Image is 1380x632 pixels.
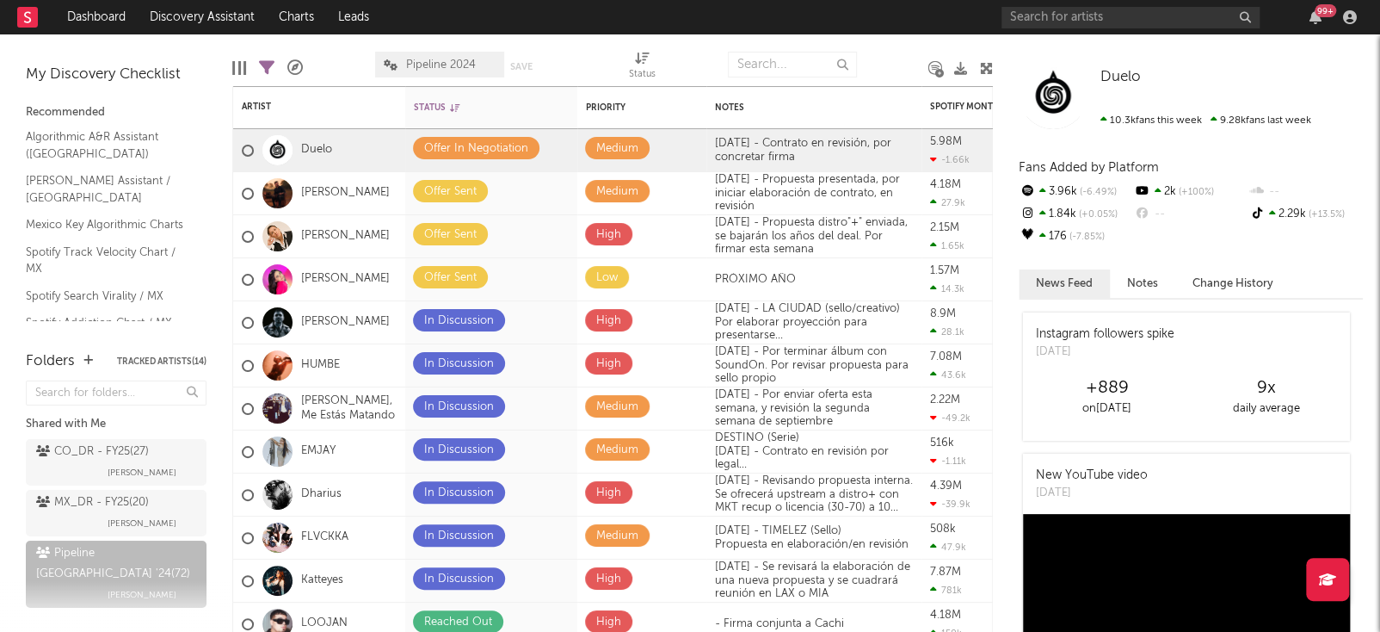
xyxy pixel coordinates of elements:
[706,302,921,343] div: [DATE] - LA CIUDAD (sello/creativo)
[930,610,961,621] div: 4.18M
[596,354,621,375] div: High
[1100,70,1141,84] span: Duelo
[1076,210,1118,220] span: +0.05 %
[424,440,494,461] div: In Discussion
[706,137,921,164] div: [DATE] - Contrato en revisión, por concretar firma
[930,265,959,276] div: 1.57M
[596,569,621,590] div: High
[728,52,857,77] input: Search...
[930,369,966,381] div: 43.6k
[930,240,964,251] div: 1.65k
[596,526,638,547] div: Medium
[1019,161,1159,174] span: Fans Added by Platform
[26,439,206,486] a: CO_DR - FY25(27)[PERSON_NAME]
[1019,226,1133,248] div: 176
[706,216,921,257] div: [DATE] - Propuesta distro"+" enviada, se bajarán los años del deal. Por firmar esta semana
[1248,203,1363,226] div: 2.29k
[596,268,618,288] div: Low
[108,462,176,483] span: [PERSON_NAME]
[596,139,638,159] div: Medium
[706,388,921,429] div: [DATE] - Por enviar oferta esta semana, y revisión la segunda semana de septiembre
[930,179,961,190] div: 4.18M
[930,480,962,492] div: 4.39M
[930,394,960,406] div: 2.22M
[36,543,192,585] div: Pipeline [GEOGRAPHIC_DATA] '24 ( 72 )
[301,143,332,158] a: Duelo
[259,43,274,93] div: Filters(24 of 72)
[1100,69,1141,86] a: Duelo
[301,573,343,588] a: Katteyes
[706,431,921,472] div: DESTINO (Serie) [DATE] - Contrato en revisión por legal
[406,59,476,71] span: Pipeline 2024
[301,444,336,459] a: EMJAY
[26,65,206,85] div: My Discovery Checklist
[930,524,956,535] div: 508k
[26,313,189,332] a: Spotify Addiction Chart / MX
[424,526,494,547] div: In Discussion
[1027,378,1186,399] div: +889
[596,440,638,461] div: Medium
[930,154,970,165] div: -1.66k
[930,102,1059,112] div: Spotify Monthly Listeners
[930,542,966,553] div: 47.9k
[930,567,961,578] div: 7.87M
[26,541,206,608] a: Pipeline [GEOGRAPHIC_DATA] '24(72)[PERSON_NAME]
[930,283,964,294] div: 14.3k
[26,127,189,163] a: Algorithmic A&R Assistant ([GEOGRAPHIC_DATA])
[1036,467,1148,485] div: New YouTube video
[301,315,390,330] a: [PERSON_NAME]
[930,585,962,596] div: 781k
[510,62,533,71] button: Save
[930,351,962,362] div: 7.08M
[629,65,656,85] div: Status
[232,43,246,93] div: Edit Columns
[26,102,206,123] div: Recommended
[1186,378,1346,399] div: 9 x
[1077,188,1117,197] span: -6.49 %
[706,345,921,386] div: [DATE] - Por terminar álbum con SoundOn. Por revisar propuesta para sello propio
[26,215,189,234] a: Mexico Key Algorithmic Charts
[424,397,494,418] div: In Discussion
[108,513,176,534] span: [PERSON_NAME]
[26,351,75,372] div: Folders
[930,222,959,233] div: 2.15M
[242,102,371,112] div: Artist
[424,182,477,202] div: Offer Sent
[596,483,621,504] div: High
[301,487,342,502] a: Dharius
[596,311,621,331] div: High
[424,354,494,375] div: In Discussion
[1100,115,1311,126] span: 9.28k fans last week
[706,524,917,551] div: [DATE] - TIMELEZ (Sello) Propuesta en elaboración/en revisión
[596,225,621,245] div: High
[930,499,970,510] div: -39.9k
[424,139,528,159] div: Offer In Negotiation
[1309,10,1321,24] button: 99+
[1133,203,1248,226] div: --
[706,474,921,515] div: [DATE] - Revisando propuesta interna. Se ofrecerá upstream a distro+ con MKT recup o licencia (30...
[706,561,921,601] div: [DATE] - Se revisará la elaboración de una nueva propuesta y se cuadrará reunión en LAX o MIA
[706,173,921,214] div: [DATE] - Propuesta presentada, por iniciar elaboración de contrato, en revisión
[1027,399,1186,419] div: on [DATE]
[36,442,149,462] div: CO_DR - FY25 ( 27 )
[301,272,390,287] a: [PERSON_NAME]
[715,316,913,343] div: Por elaborar proyección para presentarse
[1186,399,1346,419] div: daily average
[424,311,494,331] div: In Discussion
[1306,210,1345,220] span: +13.5 %
[1036,485,1148,502] div: [DATE]
[1019,203,1133,226] div: 1.84k
[301,229,390,244] a: [PERSON_NAME]
[930,326,964,338] div: 28.1k
[301,358,340,373] a: HUMBE
[287,43,303,93] div: A&R Pipeline
[26,490,206,536] a: MX_DR - FY25(20)[PERSON_NAME]
[715,102,887,113] div: Notes
[1019,270,1110,298] button: News Feed
[26,171,189,207] a: [PERSON_NAME] Assistant / [GEOGRAPHIC_DATA]
[1110,270,1175,298] button: Notes
[1248,181,1363,203] div: --
[706,273,804,287] div: PRÓXIMO AÑO
[930,412,970,424] div: -49.2k
[26,243,189,278] a: Spotify Track Velocity Chart / MX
